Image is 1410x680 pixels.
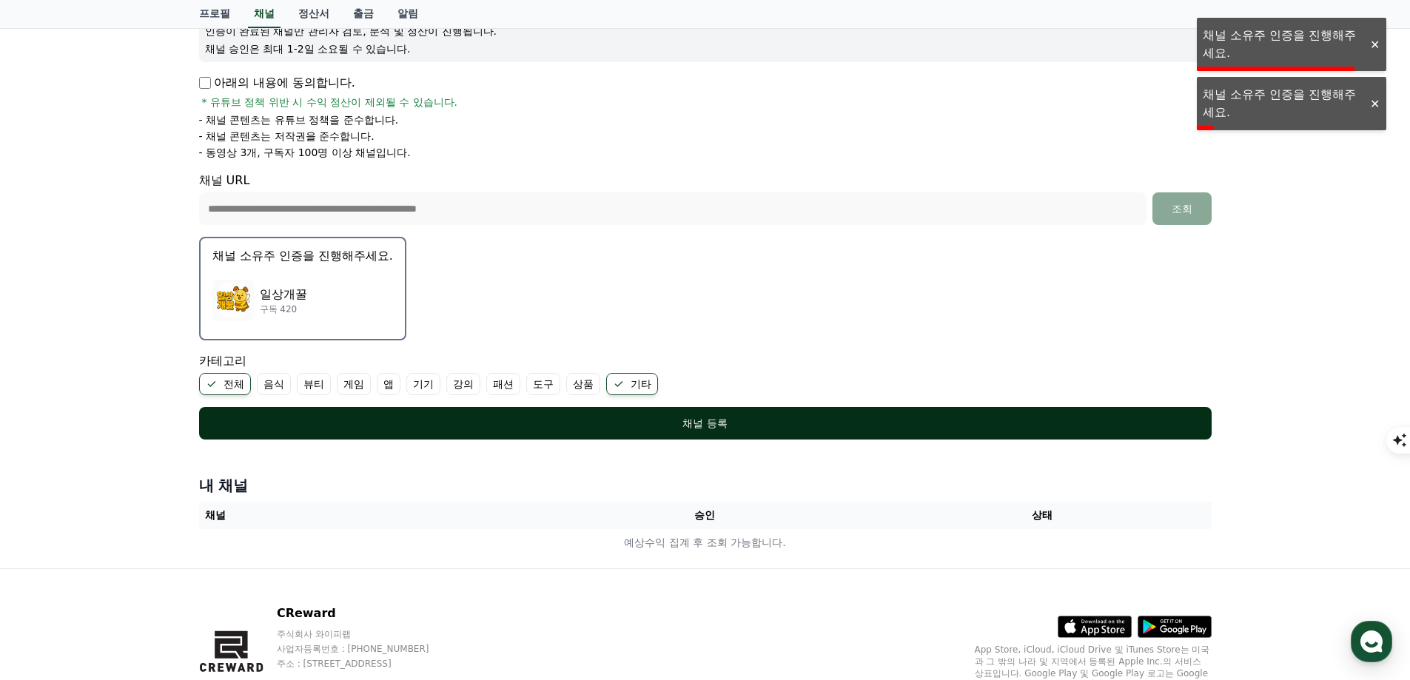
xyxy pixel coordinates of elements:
label: 상품 [566,373,600,395]
th: 승인 [536,502,873,529]
p: 일상개꿀 [260,286,307,303]
div: 카테고리 [199,352,1212,395]
label: 전체 [199,373,251,395]
label: 패션 [486,373,520,395]
p: 구독 420 [260,303,307,315]
p: 사업자등록번호 : [PHONE_NUMBER] [277,643,457,655]
label: 기타 [606,373,658,395]
a: 설정 [191,469,284,506]
p: - 동영상 3개, 구독자 100명 이상 채널입니다. [199,145,411,160]
p: - 채널 콘텐츠는 저작권을 준수합니다. [199,129,375,144]
p: - 채널 콘텐츠는 유튜브 정책을 준수합니다. [199,112,399,127]
span: 설정 [229,491,246,503]
label: 도구 [526,373,560,395]
h4: 내 채널 [199,475,1212,496]
p: 주소 : [STREET_ADDRESS] [277,658,457,670]
a: 대화 [98,469,191,506]
label: 앱 [377,373,400,395]
span: 홈 [47,491,56,503]
td: 예상수익 집계 후 조회 가능합니다. [199,529,1212,556]
p: 채널 승인은 최대 1-2일 소요될 수 있습니다. [205,41,1206,56]
button: 채널 소유주 인증을 진행해주세요. 일상개꿀 일상개꿀 구독 420 [199,237,406,340]
span: 대화 [135,492,153,504]
p: CReward [277,605,457,622]
label: 기기 [406,373,440,395]
button: 채널 등록 [199,407,1212,440]
th: 상태 [873,502,1211,529]
p: 아래의 내용에 동의합니다. [199,74,355,92]
label: 뷰티 [297,373,331,395]
a: 홈 [4,469,98,506]
img: 일상개꿀 [212,280,254,321]
th: 채널 [199,502,537,529]
label: 강의 [446,373,480,395]
label: 음식 [257,373,291,395]
div: 채널 등록 [229,416,1182,431]
button: 조회 [1152,192,1212,225]
span: * 유튜브 정책 위반 시 수익 정산이 제외될 수 있습니다. [202,95,458,110]
label: 게임 [337,373,371,395]
div: 조회 [1158,201,1206,216]
p: 채널 소유주 인증을 진행해주세요. [212,247,393,265]
p: 주식회사 와이피랩 [277,628,457,640]
div: 채널 URL [199,172,1212,225]
p: 인증이 완료된 채널만 관리자 검토, 분석 및 정산이 진행됩니다. [205,24,1206,38]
